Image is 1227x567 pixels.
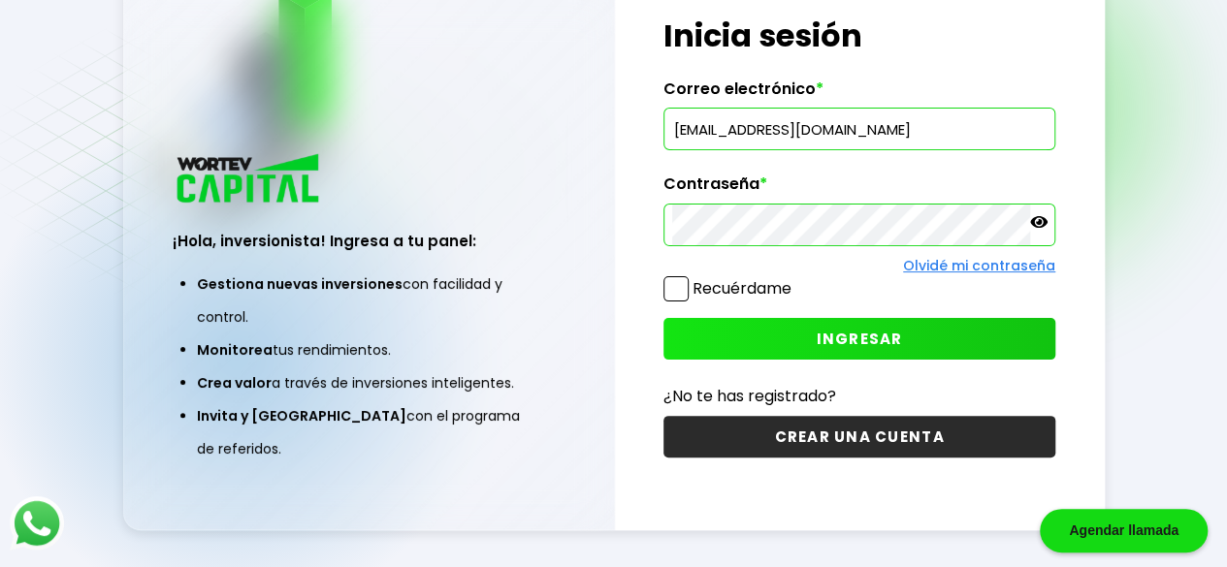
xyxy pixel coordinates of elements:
[197,373,272,393] span: Crea valor
[173,151,326,208] img: logo_wortev_capital
[197,406,406,425] span: Invita y [GEOGRAPHIC_DATA]
[817,329,903,349] span: INGRESAR
[663,384,1055,457] a: ¿No te has registrado?CREAR UNA CUENTA
[903,256,1055,275] a: Olvidé mi contraseña
[663,174,1055,204] label: Contraseña
[197,333,540,366] li: tus rendimientos.
[173,230,565,252] h3: ¡Hola, inversionista! Ingresa a tu panel:
[1040,509,1208,552] div: Agendar llamada
[663,79,1055,109] label: Correo electrónico
[197,274,403,294] span: Gestiona nuevas inversiones
[10,496,64,551] img: logos_whatsapp-icon.242b2217.svg
[663,384,1055,408] p: ¿No te has registrado?
[693,277,791,299] label: Recuérdame
[672,109,1047,149] input: hola@wortev.capital
[663,416,1055,457] button: CREAR UNA CUENTA
[663,13,1055,59] h1: Inicia sesión
[663,318,1055,360] button: INGRESAR
[197,366,540,399] li: a través de inversiones inteligentes.
[197,268,540,333] li: con facilidad y control.
[197,399,540,465] li: con el programa de referidos.
[197,340,273,360] span: Monitorea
